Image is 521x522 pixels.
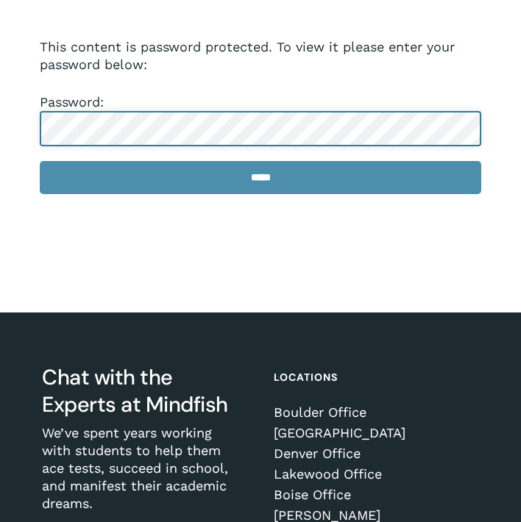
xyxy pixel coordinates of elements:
iframe: Chatbot [424,425,500,501]
a: Lakewood Office [274,467,472,482]
a: Denver Office [274,446,472,461]
a: Boulder Office [274,405,472,420]
h3: Chat with the Experts at Mindfish [42,364,240,418]
input: Password: [40,111,481,146]
label: Password: [40,94,481,135]
p: This content is password protected. To view it please enter your password below: [40,38,481,93]
a: Boise Office [274,487,472,502]
a: [GEOGRAPHIC_DATA] [274,426,472,440]
h4: Locations [274,364,472,390]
